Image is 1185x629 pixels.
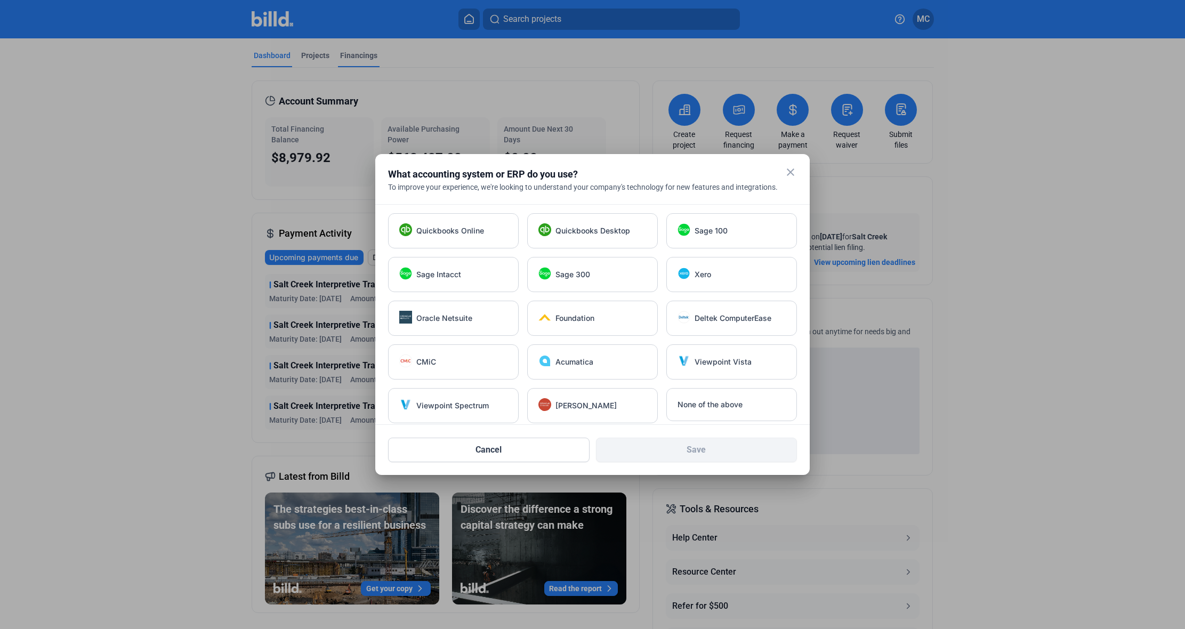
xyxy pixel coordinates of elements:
[555,225,630,236] span: Quickbooks Desktop
[695,225,728,236] span: Sage 100
[416,357,436,367] span: CMiC
[555,269,590,280] span: Sage 300
[555,400,617,411] span: [PERSON_NAME]
[695,357,752,367] span: Viewpoint Vista
[695,313,771,324] span: Deltek ComputerEase
[416,313,472,324] span: Oracle Netsuite
[596,438,797,462] button: Save
[388,182,797,192] div: To improve your experience, we're looking to understand your company's technology for new feature...
[416,400,489,411] span: Viewpoint Spectrum
[416,269,461,280] span: Sage Intacct
[784,166,797,179] mat-icon: close
[678,399,743,410] span: None of the above
[555,313,594,324] span: Foundation
[388,167,770,182] div: What accounting system or ERP do you use?
[555,357,593,367] span: Acumatica
[388,438,590,462] button: Cancel
[416,225,484,236] span: Quickbooks Online
[695,269,711,280] span: Xero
